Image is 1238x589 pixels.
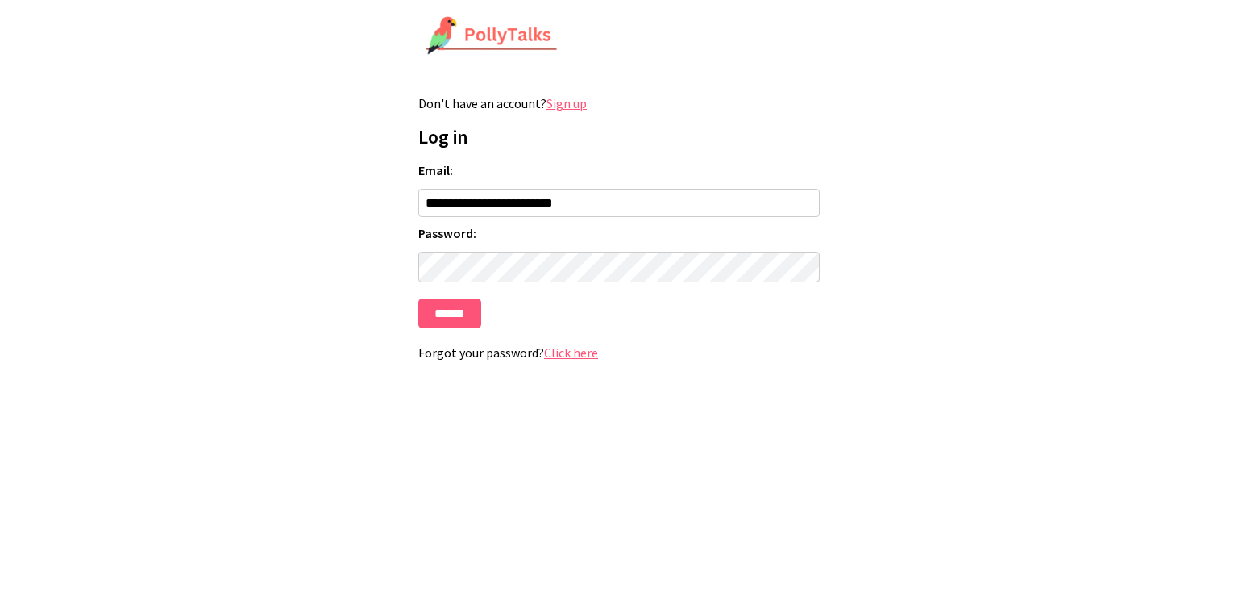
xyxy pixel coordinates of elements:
label: Email: [418,162,820,178]
label: Password: [418,225,820,241]
p: Forgot your password? [418,345,820,361]
p: Don't have an account? [418,95,820,111]
a: Sign up [546,95,587,111]
a: Click here [544,345,598,361]
h1: Log in [418,124,820,149]
img: PollyTalks Logo [426,16,558,56]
